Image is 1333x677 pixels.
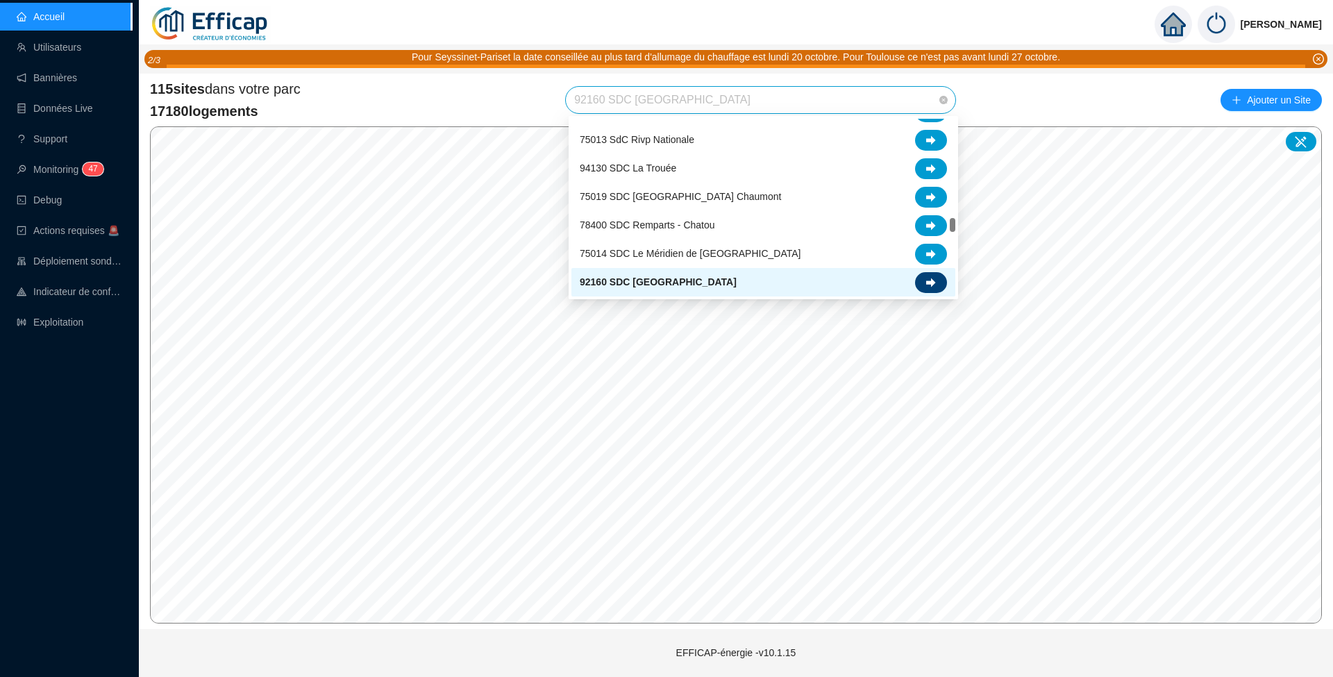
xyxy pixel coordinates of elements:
div: 94130 SDC La Trouée [571,154,955,183]
span: close-circle [939,96,948,104]
span: 94130 SDC La Trouée [580,161,676,176]
span: EFFICAP-énergie - v10.1.15 [676,647,796,658]
span: Ajouter un Site [1247,90,1311,110]
span: close-circle [1313,53,1324,65]
span: plus [1232,95,1241,105]
span: home [1161,12,1186,37]
div: 78400 SDC Remparts - Chatou [571,211,955,240]
span: 7 [93,164,98,174]
span: dans votre parc [150,79,301,99]
span: 75014 SDC Le Méridien de [GEOGRAPHIC_DATA] [580,246,801,261]
span: 4 [88,164,93,174]
span: 78400 SDC Remparts - Chatou [580,218,715,233]
span: 17180 logements [150,101,301,121]
a: heat-mapIndicateur de confort [17,286,122,297]
a: questionSupport [17,133,67,144]
sup: 47 [83,162,103,176]
span: Actions requises 🚨 [33,225,119,236]
a: teamUtilisateurs [17,42,81,53]
a: notificationBannières [17,72,77,83]
a: homeAccueil [17,11,65,22]
div: Pour Seyssinet-Pariset la date conseillée au plus tard d'allumage du chauffage est lundi 20 octob... [412,50,1060,65]
div: 92160 SDC La Fontaine [571,268,955,296]
span: 92160 SDC [GEOGRAPHIC_DATA] [580,275,737,290]
a: monitorMonitoring47 [17,164,99,175]
a: codeDebug [17,194,62,206]
a: databaseDonnées Live [17,103,93,114]
span: 75013 SdC Rivp Nationale [580,133,694,147]
button: Ajouter un Site [1221,89,1322,111]
canvas: Map [151,127,1322,623]
a: clusterDéploiement sondes [17,256,122,267]
span: 115 sites [150,81,205,97]
div: 75013 SdC Rivp Nationale [571,126,955,154]
span: check-square [17,226,26,235]
div: 75019 SDC Hauts des Buttes Chaumont [571,183,955,211]
span: 92160 SDC La Fontaine [574,87,947,113]
span: 75019 SDC [GEOGRAPHIC_DATA] Chaumont [580,190,781,204]
i: 2 / 3 [148,55,160,65]
img: power [1198,6,1235,43]
a: slidersExploitation [17,317,83,328]
span: [PERSON_NAME] [1241,2,1322,47]
div: 75014 SDC Le Méridien de Paris [571,240,955,268]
